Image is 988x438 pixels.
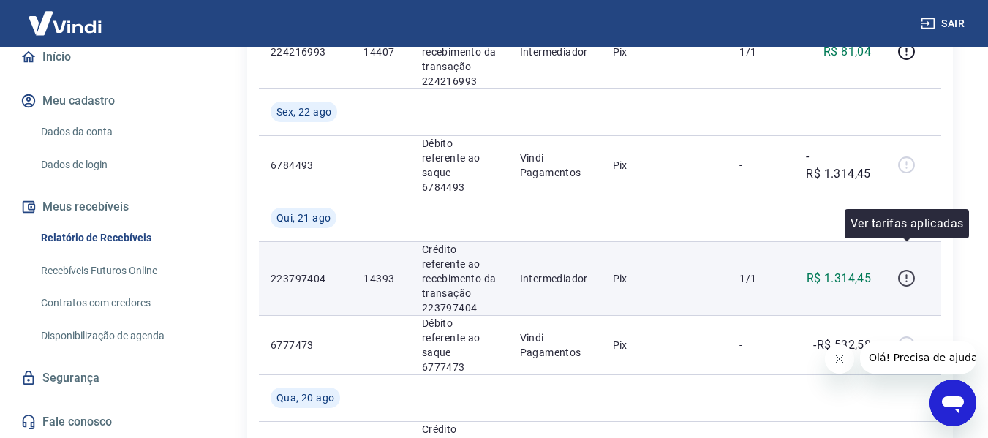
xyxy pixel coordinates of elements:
[823,43,871,61] p: R$ 81,04
[35,150,201,180] a: Dados de login
[271,271,340,286] p: 223797404
[18,41,201,73] a: Início
[18,362,201,394] a: Segurança
[18,85,201,117] button: Meu cadastro
[276,211,331,225] span: Qui, 21 ago
[613,338,717,352] p: Pix
[613,45,717,59] p: Pix
[825,344,854,374] iframe: Fechar mensagem
[422,15,497,88] p: Crédito referente ao recebimento da transação 224216993
[520,331,589,360] p: Vindi Pagamentos
[35,256,201,286] a: Recebíveis Futuros Online
[18,1,113,45] img: Vindi
[35,288,201,318] a: Contratos com credores
[18,406,201,438] a: Fale conosco
[520,271,589,286] p: Intermediador
[929,380,976,426] iframe: Botão para abrir a janela de mensagens
[422,316,497,374] p: Débito referente ao saque 6777473
[35,117,201,147] a: Dados da conta
[422,242,497,315] p: Crédito referente ao recebimento da transação 223797404
[271,158,340,173] p: 6784493
[613,271,717,286] p: Pix
[271,338,340,352] p: 6777473
[851,215,963,233] p: Ver tarifas aplicadas
[422,136,497,195] p: Débito referente ao saque 6784493
[739,271,783,286] p: 1/1
[813,336,871,354] p: -R$ 532,58
[363,271,398,286] p: 14393
[18,191,201,223] button: Meus recebíveis
[739,45,783,59] p: 1/1
[363,45,398,59] p: 14407
[613,158,717,173] p: Pix
[9,10,123,22] span: Olá! Precisa de ajuda?
[35,223,201,253] a: Relatório de Recebíveis
[807,270,871,287] p: R$ 1.314,45
[520,151,589,180] p: Vindi Pagamentos
[806,148,871,183] p: -R$ 1.314,45
[739,338,783,352] p: -
[918,10,970,37] button: Sair
[739,158,783,173] p: -
[276,105,331,119] span: Sex, 22 ago
[860,341,976,374] iframe: Mensagem da empresa
[276,390,334,405] span: Qua, 20 ago
[35,321,201,351] a: Disponibilização de agenda
[271,45,340,59] p: 224216993
[520,45,589,59] p: Intermediador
